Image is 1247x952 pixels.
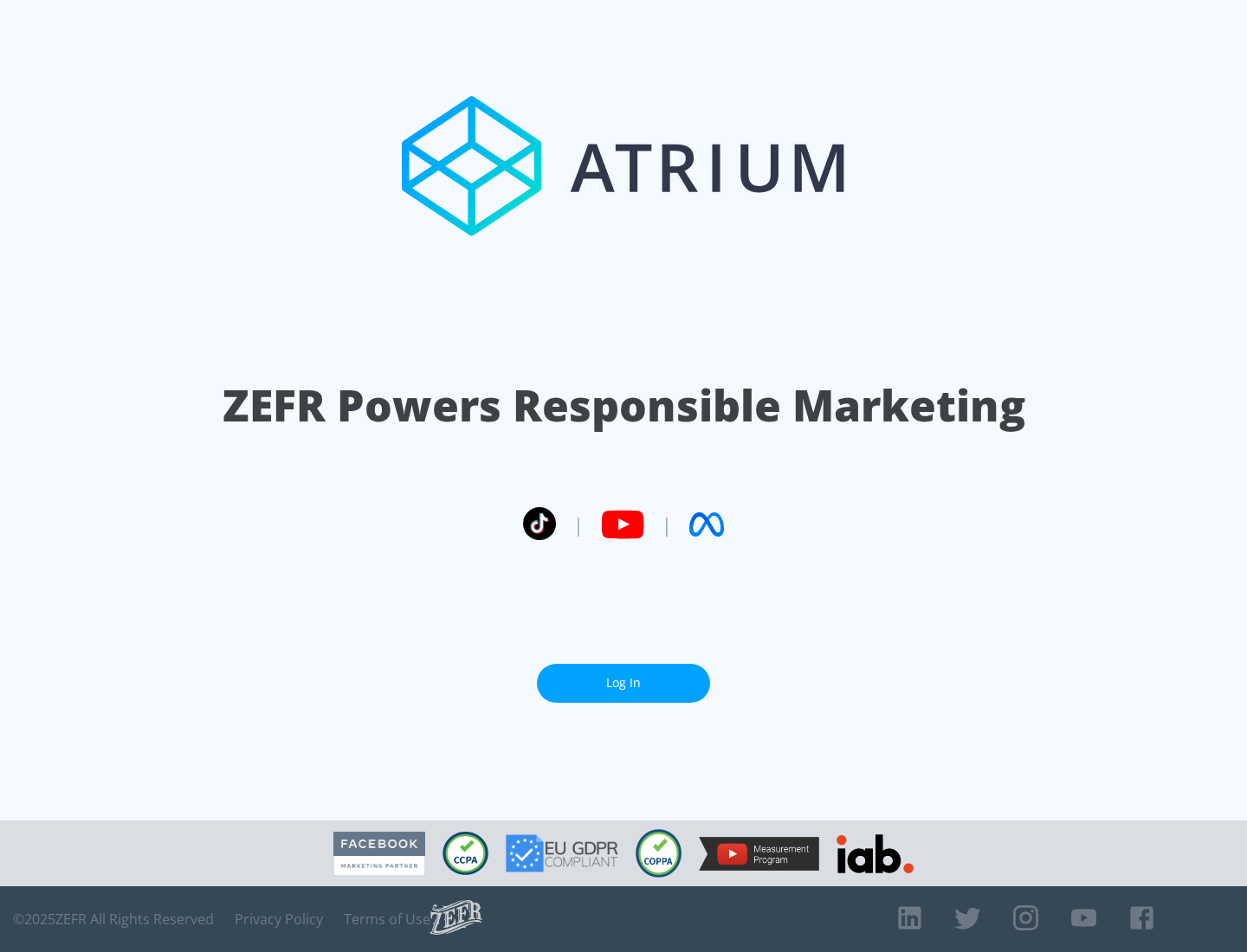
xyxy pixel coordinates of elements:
a: Terms of Use [344,910,430,928]
span: | [662,511,672,537]
span: © 2025 ZEFR All Rights Reserved [13,910,214,928]
h1: ZEFR Powers Responsible Marketing [223,376,1025,435]
a: Log In [537,664,710,703]
img: Facebook Marketing Partner [333,832,425,876]
img: COPPA Compliant [636,829,682,878]
img: IAB [837,834,914,873]
img: GDPR Compliant [506,834,618,872]
a: Privacy Policy [235,910,323,928]
span: | [573,511,584,537]
img: YouTube Measurement Program [699,837,819,871]
img: CCPA Compliant [443,832,488,875]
